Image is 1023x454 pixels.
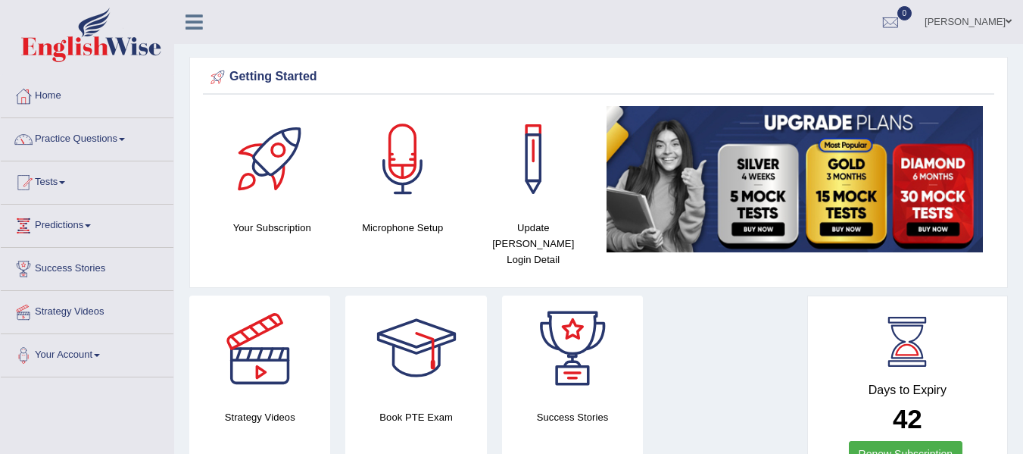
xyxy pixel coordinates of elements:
[607,106,984,252] img: small5.jpg
[1,118,173,156] a: Practice Questions
[897,6,912,20] span: 0
[1,161,173,199] a: Tests
[893,404,922,434] b: 42
[1,205,173,243] a: Predictions
[214,220,330,236] h4: Your Subscription
[1,291,173,329] a: Strategy Videos
[207,66,990,89] div: Getting Started
[825,384,990,397] h4: Days to Expiry
[345,409,486,425] h4: Book PTE Exam
[1,334,173,372] a: Your Account
[1,75,173,113] a: Home
[476,220,591,268] h4: Update [PERSON_NAME] Login Detail
[189,409,330,425] h4: Strategy Videos
[345,220,461,236] h4: Microphone Setup
[1,248,173,286] a: Success Stories
[502,409,643,425] h4: Success Stories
